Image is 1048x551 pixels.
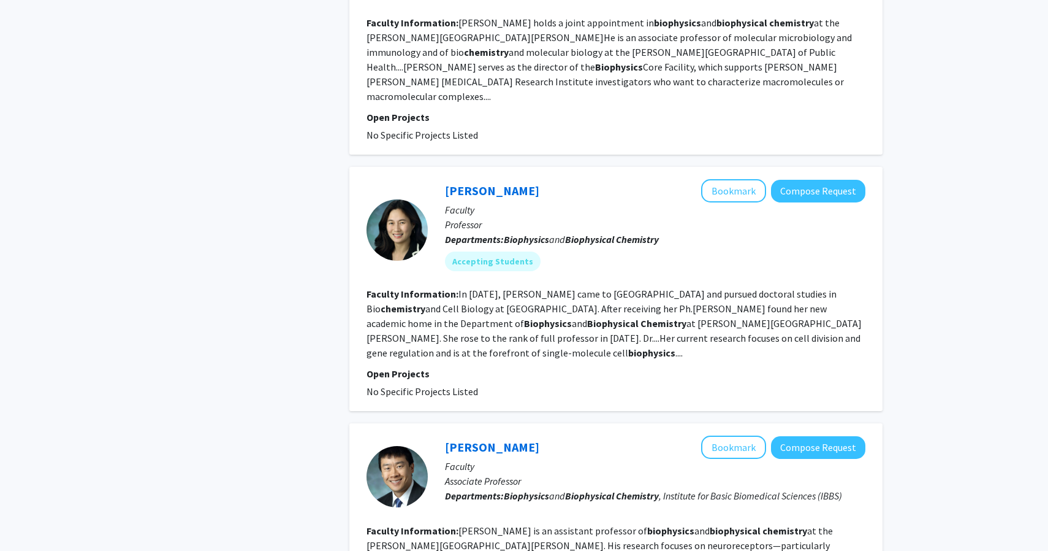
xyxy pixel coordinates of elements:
button: Compose Request to Albert Lau [771,436,865,459]
button: Compose Request to Jie Xiao [771,180,865,202]
p: Professor [445,217,865,232]
p: Faculty [445,202,865,217]
b: chemistry [762,525,807,537]
b: chemistry [769,17,814,29]
button: Add Albert Lau to Bookmarks [701,436,766,459]
b: Chemistry [640,317,686,329]
b: biophysics [647,525,694,537]
b: Faculty Information: [366,288,458,300]
b: Biophysics [504,233,549,245]
b: Biophysical [565,233,614,245]
b: Biophysics [504,490,549,502]
mat-chip: Accepting Students [445,252,541,271]
b: Chemistry [616,233,659,245]
span: and [504,233,659,245]
fg-read-more: In [DATE], [PERSON_NAME] came to [GEOGRAPHIC_DATA] and pursued doctoral studies in Bio and Cell B... [366,288,862,359]
b: biophysics [654,17,701,29]
b: Biophysics [595,61,643,73]
p: Faculty [445,459,865,474]
fg-read-more: [PERSON_NAME] holds a joint appointment in and at the [PERSON_NAME][GEOGRAPHIC_DATA][PERSON_NAME]... [366,17,852,102]
p: Associate Professor [445,474,865,488]
b: Biophysical [587,317,639,329]
b: Faculty Information: [366,17,458,29]
b: chemistry [464,46,509,58]
b: Chemistry [616,490,659,502]
b: biophysical [710,525,761,537]
p: Open Projects [366,366,865,381]
p: Open Projects [366,110,865,125]
a: [PERSON_NAME] [445,183,539,198]
a: [PERSON_NAME] [445,439,539,455]
b: biophysical [716,17,767,29]
span: No Specific Projects Listed [366,129,478,141]
b: Departments: [445,233,504,245]
b: Faculty Information: [366,525,458,537]
b: Biophysics [524,317,572,329]
button: Add Jie Xiao to Bookmarks [701,179,766,202]
b: biophysics [628,347,675,359]
b: Departments: [445,490,504,502]
span: No Specific Projects Listed [366,385,478,398]
span: and , Institute for Basic Biomedical Sciences (IBBS) [504,490,842,502]
b: Biophysical [565,490,614,502]
b: chemistry [381,302,425,315]
iframe: Chat [9,496,52,542]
